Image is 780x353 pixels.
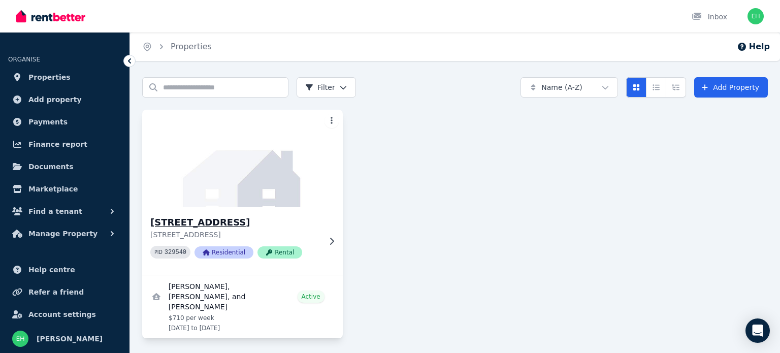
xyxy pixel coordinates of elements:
a: Help centre [8,260,121,280]
div: Open Intercom Messenger [745,318,770,343]
a: Properties [171,42,212,51]
a: View details for Shannon Hinchey, Hayley Dunaiski, and Annabelle Clough [142,275,343,338]
span: Rental [257,246,302,259]
button: Manage Property [8,223,121,244]
button: Expanded list view [666,77,686,98]
span: Refer a friend [28,286,84,298]
a: Marketplace [8,179,121,199]
a: Finance report [8,134,121,154]
a: Refer a friend [8,282,121,302]
a: 2A Balmoral Avenue, North Brighton[STREET_ADDRESS][STREET_ADDRESS]PID 329540ResidentialRental [142,110,343,275]
code: 329540 [165,249,186,256]
h3: [STREET_ADDRESS] [150,215,320,230]
img: 2A Balmoral Avenue, North Brighton [137,107,347,210]
div: View options [626,77,686,98]
p: [STREET_ADDRESS] [150,230,320,240]
span: Filter [305,82,335,92]
button: Help [737,41,770,53]
span: ORGANISE [8,56,40,63]
span: Name (A-Z) [541,82,582,92]
small: PID [154,249,162,255]
button: Compact list view [646,77,666,98]
span: Finance report [28,138,87,150]
a: Properties [8,67,121,87]
span: Marketplace [28,183,78,195]
button: Name (A-Z) [521,77,618,98]
img: Emma Hinchey [747,8,764,24]
span: Documents [28,161,74,173]
button: More options [324,114,339,128]
span: Add property [28,93,82,106]
span: Manage Property [28,228,97,240]
div: Inbox [692,12,727,22]
img: RentBetter [16,9,85,24]
span: Properties [28,71,71,83]
a: Add Property [694,77,768,98]
button: Filter [297,77,356,98]
button: Card view [626,77,646,98]
img: Emma Hinchey [12,331,28,347]
span: [PERSON_NAME] [37,333,103,345]
a: Account settings [8,304,121,325]
a: Documents [8,156,121,177]
span: Account settings [28,308,96,320]
button: Find a tenant [8,201,121,221]
span: Payments [28,116,68,128]
span: Residential [194,246,253,259]
nav: Breadcrumb [130,33,224,61]
span: Help centre [28,264,75,276]
span: Find a tenant [28,205,82,217]
a: Payments [8,112,121,132]
a: Add property [8,89,121,110]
